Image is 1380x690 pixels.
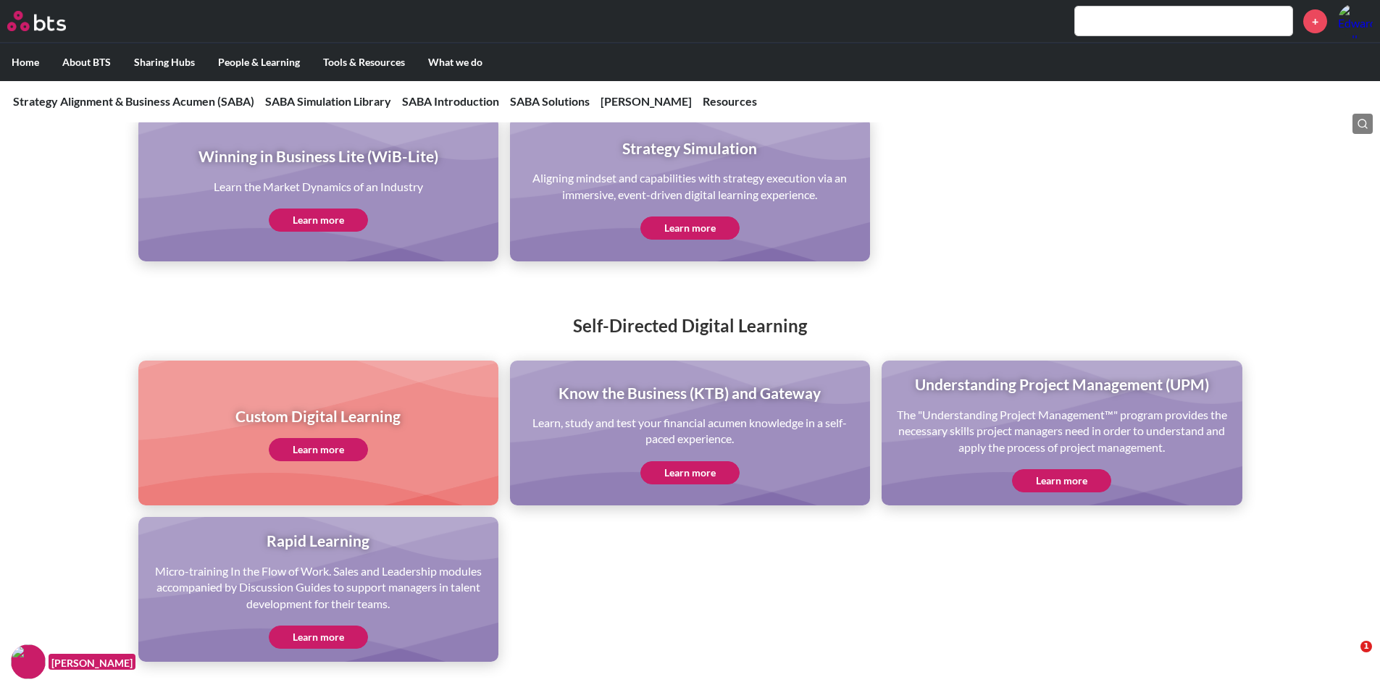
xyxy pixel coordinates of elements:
[601,94,692,108] a: [PERSON_NAME]
[1012,469,1111,492] a: Learn more
[11,644,46,679] img: F
[265,94,391,108] a: SABA Simulation Library
[311,43,417,81] label: Tools & Resources
[269,626,368,649] a: Learn more
[1338,4,1373,38] img: Edward Kellogg
[149,530,488,551] h1: Rapid Learning
[892,407,1231,455] p: The "Understanding Project Management™" program provides the necessary skills project managers ne...
[1360,641,1372,652] span: 1
[1303,9,1327,33] a: +
[198,179,438,195] p: Learn the Market Dynamics of an Industry
[235,405,401,426] h1: Custom Digital Learning
[7,11,66,31] img: BTS Logo
[122,43,206,81] label: Sharing Hubs
[520,382,860,403] h1: Know the Business (KTB) and Gateway
[703,94,757,108] a: Resources
[417,43,494,81] label: What we do
[269,209,368,232] a: Learn more
[198,146,438,167] h1: Winning in Business Lite (WiB-Lite)
[892,374,1231,395] h1: Understanding Project Management (UPM)
[520,138,860,159] h1: Strategy Simulation
[7,11,93,31] a: Go home
[269,438,368,461] a: Learn more
[640,461,740,484] a: Learn more
[13,94,254,108] a: Strategy Alignment & Business Acumen (SABA)
[520,415,860,447] p: Learn, study and test your financial acumen knowledge in a self-paced experience.
[149,563,488,612] p: Micro-training In the Flow of Work. Sales and Leadership modules accompanied by Discussion Guides...
[1331,641,1366,676] iframe: Intercom live chat
[510,94,590,108] a: SABA Solutions
[640,216,740,240] a: Learn more
[402,94,499,108] a: SABA Introduction
[206,43,311,81] label: People & Learning
[520,170,860,203] p: Aligning mindset and capabilities with strategy execution via an immersive, event-driven digital ...
[51,43,122,81] label: About BTS
[49,654,135,670] figcaption: [PERSON_NAME]
[1338,4,1373,38] a: Profile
